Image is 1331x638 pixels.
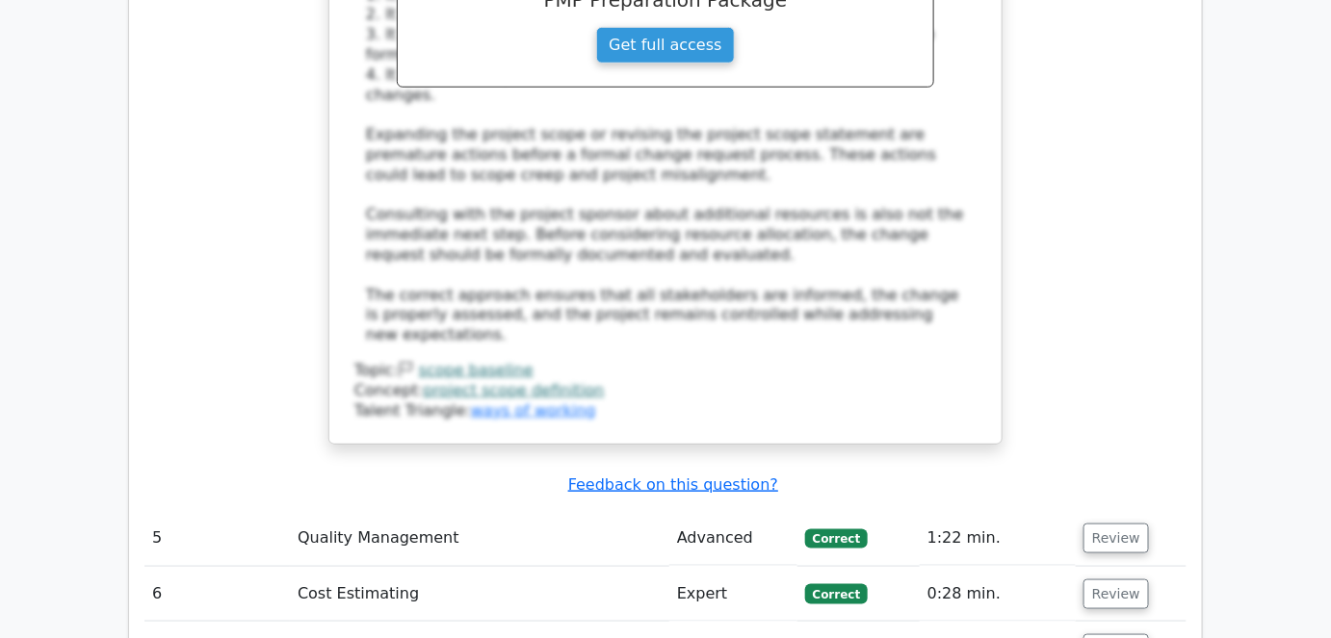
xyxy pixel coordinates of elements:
[354,381,977,401] div: Concept:
[1083,523,1149,553] button: Review
[568,475,778,494] a: Feedback on this question?
[471,401,596,420] a: ways of working
[596,27,734,64] a: Get full access
[144,511,290,566] td: 5
[424,381,605,399] a: project scope definition
[354,361,977,381] div: Topic:
[669,511,797,566] td: Advanced
[805,584,868,603] span: Correct
[144,567,290,622] td: 6
[669,567,797,622] td: Expert
[1083,579,1149,609] button: Review
[920,567,1076,622] td: 0:28 min.
[805,529,868,549] span: Correct
[920,511,1076,566] td: 1:22 min.
[290,567,669,622] td: Cost Estimating
[419,361,534,379] a: scope baseline
[290,511,669,566] td: Quality Management
[354,361,977,421] div: Talent Triangle:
